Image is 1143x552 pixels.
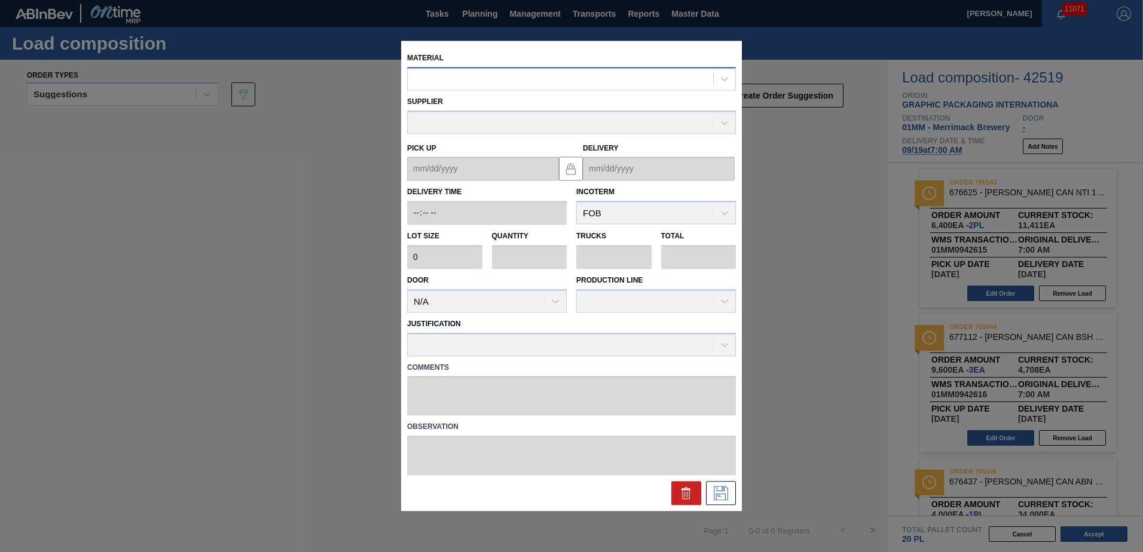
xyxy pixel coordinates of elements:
[576,232,606,241] label: Trucks
[706,482,736,505] div: Save Suggestion
[407,144,436,152] label: Pick up
[407,157,559,181] input: mm/dd/yyyy
[671,482,701,505] div: Delete Suggestion
[407,359,736,376] label: Comments
[564,161,578,176] img: locked
[583,157,735,181] input: mm/dd/yyyy
[407,228,482,246] label: Lot size
[407,184,567,201] label: Delivery Time
[576,276,643,284] label: Production Line
[407,419,736,436] label: Observation
[583,144,619,152] label: Delivery
[407,54,444,62] label: Material
[661,232,684,241] label: Total
[407,276,429,284] label: Door
[492,232,528,241] label: Quantity
[407,320,461,328] label: Justification
[559,157,583,180] button: locked
[407,97,443,106] label: Supplier
[576,188,615,197] label: Incoterm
